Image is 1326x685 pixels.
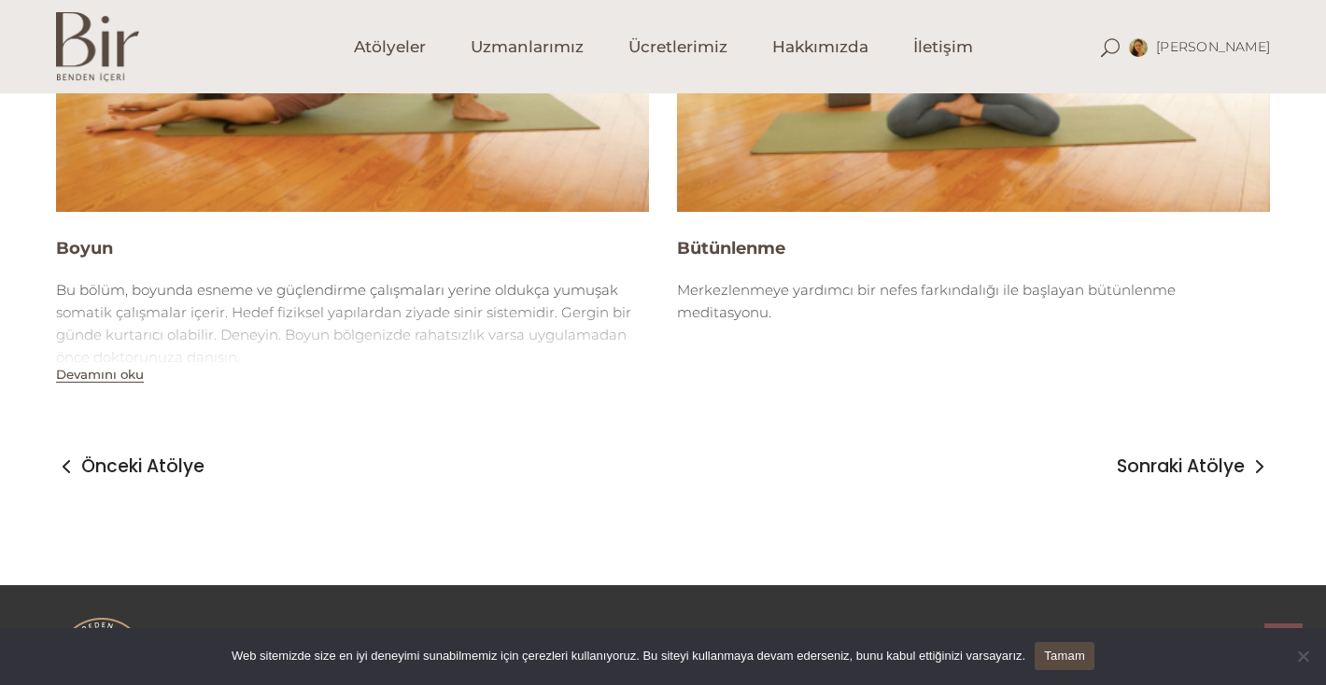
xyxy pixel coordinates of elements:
span: Ücretlerimiz [628,36,727,58]
button: Devamını oku [56,367,144,383]
span: Uzmanlarımız [471,36,584,58]
span: İletişim [913,36,973,58]
div: Bu bölüm, boyunda esneme ve güçlendirme çalışmaları yerine oldukça yumuşak somatik çalışmalar içe... [56,279,649,369]
span: Atölyeler [354,36,426,58]
h4: Bütünlenme [677,237,1270,260]
img: asuprofil-100x100.jpg [1129,38,1148,57]
span: Sonraki Atölye [1117,455,1245,478]
a: Sonraki Atölye [1117,455,1270,478]
a: Tamam [1035,642,1094,670]
span: Hayır [1293,647,1312,665]
div: Merkezlenmeye yardımcı bir nefes farkındalığı ile başlayan bütünlenme meditasyonu. [677,279,1270,324]
span: Önceki Atölye [81,455,205,478]
a: Önceki Atölye [56,455,205,478]
h4: Boyun [56,237,649,260]
span: Hakkımızda [772,36,868,58]
span: [PERSON_NAME] [1156,38,1270,55]
span: Web sitemizde size en iyi deneyimi sunabilmemiz için çerezleri kullanıyoruz. Bu siteyi kullanmaya... [232,647,1025,665]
